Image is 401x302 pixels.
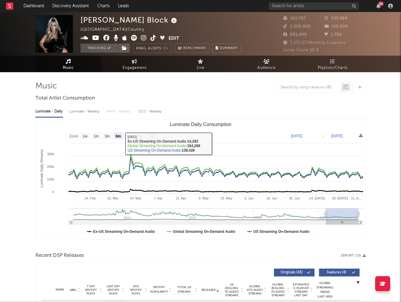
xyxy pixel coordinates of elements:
[150,134,153,138] text: All
[324,17,348,20] span: 535,580
[63,64,74,72] span: Music
[274,269,314,276] button: Originals(43)
[266,196,277,200] text: 16. Jun
[128,285,144,295] span: ATD Spotify Plays
[341,254,366,257] button: Export CSV
[291,134,302,138] text: [DATE]
[234,56,300,72] a: Audience
[133,44,172,53] button: Email AlertsOn
[69,106,101,117] div: Luminate - Weekly
[54,288,66,292] div: Name
[93,230,155,234] text: Ex-US Streaming On-Demand Audio
[175,44,209,53] a: Benchmark
[138,106,162,117] div: OCC - Weekly
[324,25,348,29] span: 134,000
[35,56,102,72] a: Music
[269,2,359,10] input: Search for artists
[35,252,84,259] span: Recent DSP Releases
[283,41,345,45] span: 1,571,577 Monthly Listeners
[202,288,216,292] span: Released
[173,230,235,234] text: Global Streaming On-Demand Audio
[220,47,238,50] span: Summary
[36,119,366,240] svg: Luminate Daily Consumption
[93,134,99,138] text: 1m
[223,283,240,297] span: US Rolling 7D Audio Streams
[81,26,151,33] div: [GEOGRAPHIC_DATA] | Country
[35,95,95,102] span: Total Artist Consumption
[212,44,241,53] button: Summary
[321,134,325,138] text: →
[283,33,307,37] span: 691,000
[102,56,168,72] a: Engagement
[331,134,343,138] text: [DATE]
[47,152,54,156] text: 300k
[81,44,118,53] button: Tracking
[293,283,309,297] span: Estimated % Playlist Streams Last Day
[278,271,305,274] span: Originals ( 43 )
[105,285,121,295] span: Last Day Spotify Plays
[309,196,325,200] text: 14. [DATE]
[47,177,54,181] text: 100k
[257,64,276,72] span: Audience
[197,64,205,72] span: Live
[323,271,351,274] span: Features ( 4 )
[123,64,147,72] span: Engagement
[52,190,54,194] text: 0
[300,56,366,72] a: Playlists/Charts
[83,285,99,295] span: 7 Day Spotify Plays
[84,196,96,200] text: 24. Feb
[175,285,194,294] span: Total US Streams
[318,64,348,72] span: Playlists/Charts
[376,4,381,8] button: 28
[150,285,168,294] span: Spotify Popularity
[69,134,78,138] text: Zoom
[316,281,334,299] div: Global Streaming Trend (Last 60D)
[289,196,300,200] text: 30. Jun
[324,33,342,37] span: 1,700
[199,196,209,200] text: 5. May
[319,269,360,276] button: Features(4)
[278,85,341,90] input: Search by song name or URL
[332,196,348,200] text: 28. [DATE]
[130,196,141,200] text: 24. Mar
[83,134,87,138] text: 1w
[283,25,311,29] span: 2,200,000
[220,196,232,200] text: 19. May
[35,106,63,117] div: Luminate - Daily
[81,15,178,25] div: [PERSON_NAME] Block
[253,230,309,234] text: US Streaming On-Demand Audio
[168,56,234,72] a: Live
[247,285,263,295] span: Global ATD Audio Streams
[107,196,119,200] text: 10. Mar
[283,17,306,20] span: 182,707
[154,196,163,200] text: 7. Apr
[170,122,231,127] text: Luminate Daily Consumption
[176,196,186,200] text: 21. Apr
[68,288,77,292] span: Label
[245,196,254,200] text: 2. Jun
[39,149,44,187] text: Luminate Daily Streams
[270,283,286,297] span: Global Rolling 7D Audio Streams
[116,134,121,138] text: 6m
[378,2,384,6] div: 28
[105,134,110,138] text: 3m
[183,45,206,52] span: Benchmark
[351,196,362,200] text: 11. A…
[47,165,54,168] text: 200k
[126,134,133,138] text: YTD
[139,134,143,138] text: 1y
[163,47,169,50] em: On
[169,35,179,42] button: Edit
[283,48,319,52] span: Jump Score: 58.9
